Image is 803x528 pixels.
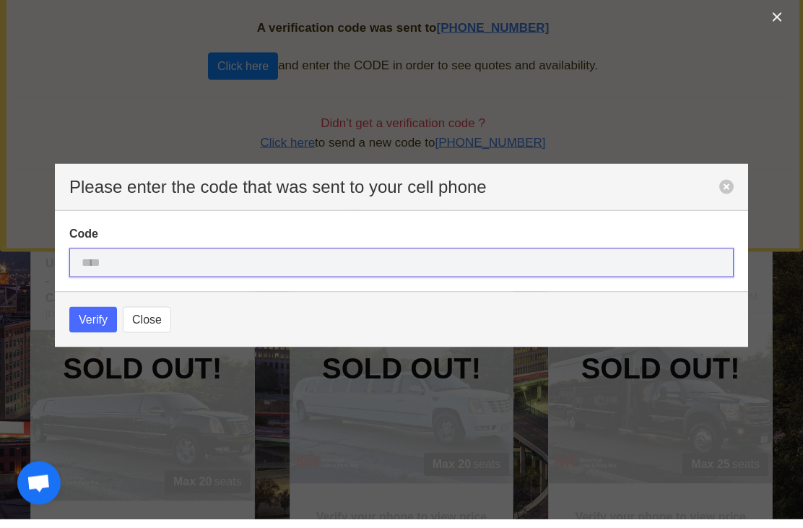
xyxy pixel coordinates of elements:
[132,320,162,337] span: Close
[17,470,61,514] a: Open chat
[79,320,108,337] span: Verify
[123,316,171,342] button: Close
[69,187,719,204] p: Please enter the code that was sent to your cell phone
[69,316,117,342] button: Verify
[69,234,734,251] label: Code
